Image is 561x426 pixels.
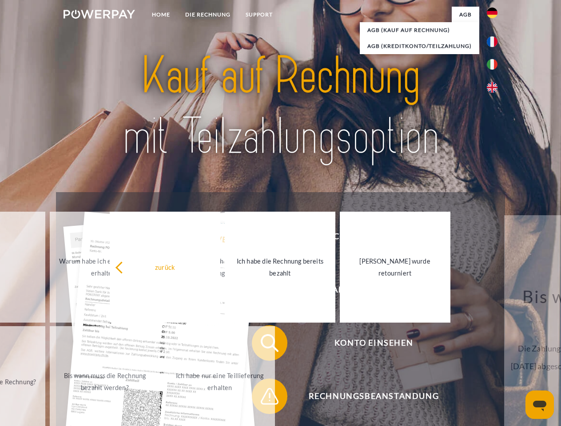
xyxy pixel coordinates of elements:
[252,325,483,361] button: Konto einsehen
[64,10,135,19] img: logo-powerpay-white.svg
[230,255,330,279] div: Ich habe die Rechnung bereits bezahlt
[144,7,178,23] a: Home
[85,43,476,170] img: title-powerpay_de.svg
[487,8,497,18] img: de
[360,38,479,54] a: AGB (Kreditkonto/Teilzahlung)
[170,370,270,394] div: Ich habe nur eine Teillieferung erhalten
[345,255,445,279] div: [PERSON_NAME] wurde retourniert
[487,82,497,93] img: en
[238,7,280,23] a: SUPPORT
[55,370,155,394] div: Bis wann muss die Rechnung bezahlt werden?
[265,379,482,414] span: Rechnungsbeanstandung
[360,22,479,38] a: AGB (Kauf auf Rechnung)
[178,7,238,23] a: DIE RECHNUNG
[487,59,497,70] img: it
[252,379,483,414] button: Rechnungsbeanstandung
[452,7,479,23] a: agb
[55,255,155,279] div: Warum habe ich eine Rechnung erhalten?
[115,261,215,273] div: zurück
[525,390,554,419] iframe: Schaltfläche zum Öffnen des Messaging-Fensters
[487,36,497,47] img: fr
[265,325,482,361] span: Konto einsehen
